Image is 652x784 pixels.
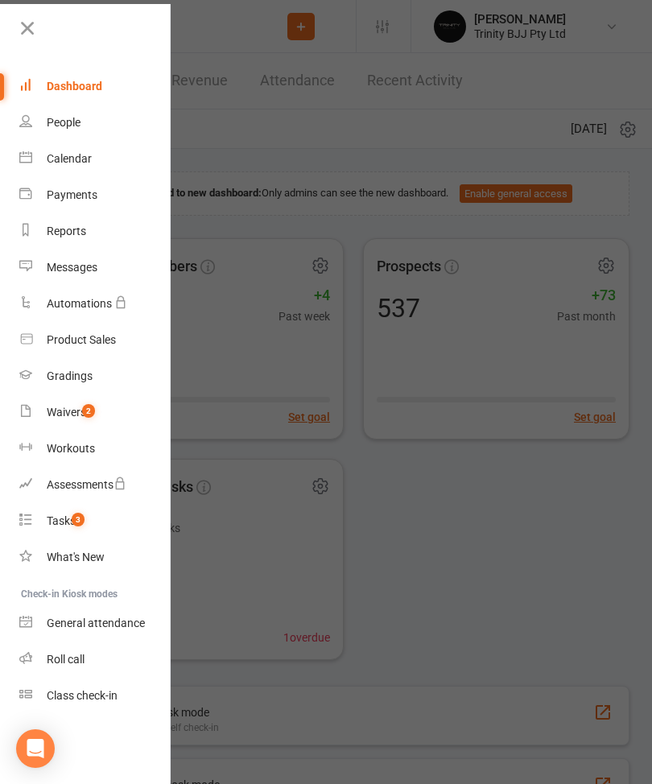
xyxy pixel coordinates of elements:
div: General attendance [47,617,145,629]
div: Roll call [47,653,85,666]
div: Tasks [47,514,76,527]
div: Gradings [47,369,93,382]
div: Product Sales [47,333,116,346]
div: Class check-in [47,689,118,702]
div: Assessments [47,478,126,491]
div: Calendar [47,152,92,165]
span: 3 [72,513,85,526]
a: Workouts [19,431,171,467]
div: People [47,116,80,129]
a: Messages [19,250,171,286]
a: Gradings [19,358,171,394]
div: Waivers [47,406,86,419]
div: Payments [47,188,97,201]
a: Automations [19,286,171,322]
div: Dashboard [47,80,102,93]
a: Product Sales [19,322,171,358]
a: People [19,105,171,141]
div: Open Intercom Messenger [16,729,55,768]
a: Waivers 2 [19,394,171,431]
a: General attendance kiosk mode [19,605,171,642]
div: What's New [47,551,105,563]
a: Tasks 3 [19,503,171,539]
a: Calendar [19,141,171,177]
a: Assessments [19,467,171,503]
a: Dashboard [19,68,171,105]
span: 2 [82,404,95,418]
a: What's New [19,539,171,576]
a: Payments [19,177,171,213]
div: Messages [47,261,97,274]
a: Reports [19,213,171,250]
div: Workouts [47,442,95,455]
a: Class kiosk mode [19,678,171,714]
div: Automations [47,297,112,310]
div: Reports [47,225,86,237]
a: Roll call [19,642,171,678]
